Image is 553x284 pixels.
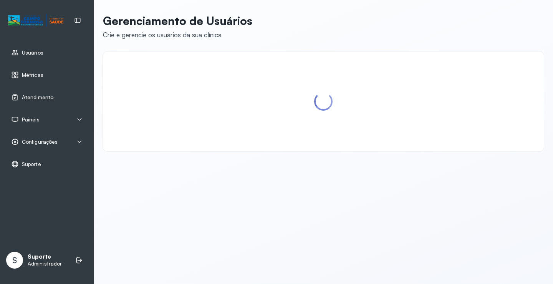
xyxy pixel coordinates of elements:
span: Atendimento [22,94,53,101]
span: Suporte [22,161,41,168]
img: Logotipo do estabelecimento [8,14,63,27]
span: Painéis [22,116,40,123]
a: Métricas [11,71,83,79]
span: Usuários [22,50,43,56]
span: S [12,255,17,265]
p: Administrador [28,261,62,267]
p: Suporte [28,253,62,261]
div: Crie e gerencie os usuários da sua clínica [103,31,252,39]
span: Métricas [22,72,43,78]
p: Gerenciamento de Usuários [103,14,252,28]
span: Configurações [22,139,58,145]
a: Atendimento [11,93,83,101]
a: Usuários [11,49,83,56]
